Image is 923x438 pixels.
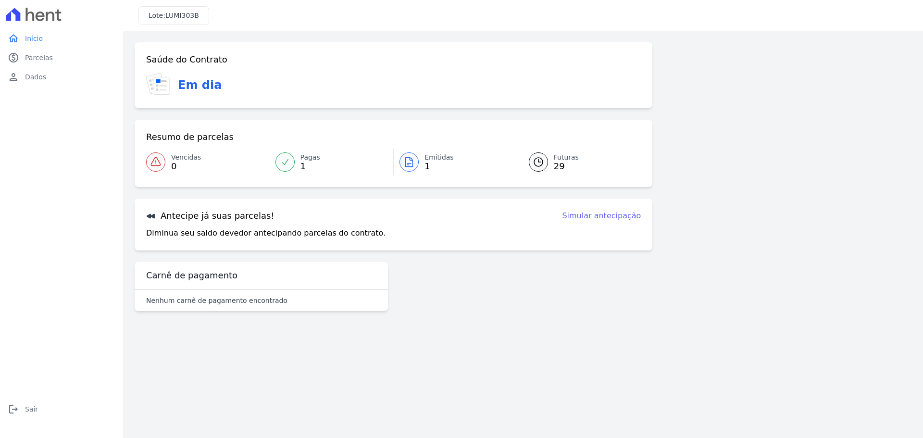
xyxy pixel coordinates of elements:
[25,53,53,63] span: Parcelas
[270,149,394,175] a: Pagas 1
[8,52,19,63] i: paid
[4,29,119,48] a: homeInício
[4,48,119,67] a: paidParcelas
[171,163,201,170] span: 0
[146,131,234,143] h3: Resumo de parcelas
[394,149,517,175] a: Emitidas 1
[146,210,274,222] h3: Antecipe já suas parcelas!
[4,400,119,419] a: logoutSair
[146,54,227,65] h3: Saúde do Contrato
[554,152,579,163] span: Futuras
[562,210,641,222] a: Simular antecipação
[149,11,199,21] h3: Lote:
[25,72,46,82] span: Dados
[146,270,237,281] h3: Carnê de pagamento
[300,163,320,170] span: 1
[554,163,579,170] span: 29
[8,33,19,44] i: home
[4,67,119,87] a: personDados
[165,12,199,19] span: LUMI303B
[8,71,19,83] i: person
[300,152,320,163] span: Pagas
[517,149,641,175] a: Futuras 29
[25,34,43,43] span: Início
[8,403,19,415] i: logout
[171,152,201,163] span: Vencidas
[146,227,386,239] p: Diminua seu saldo devedor antecipando parcelas do contrato.
[178,76,222,94] h3: Em dia
[424,152,454,163] span: Emitidas
[146,149,270,175] a: Vencidas 0
[424,163,454,170] span: 1
[25,404,38,414] span: Sair
[146,296,287,305] p: Nenhum carnê de pagamento encontrado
